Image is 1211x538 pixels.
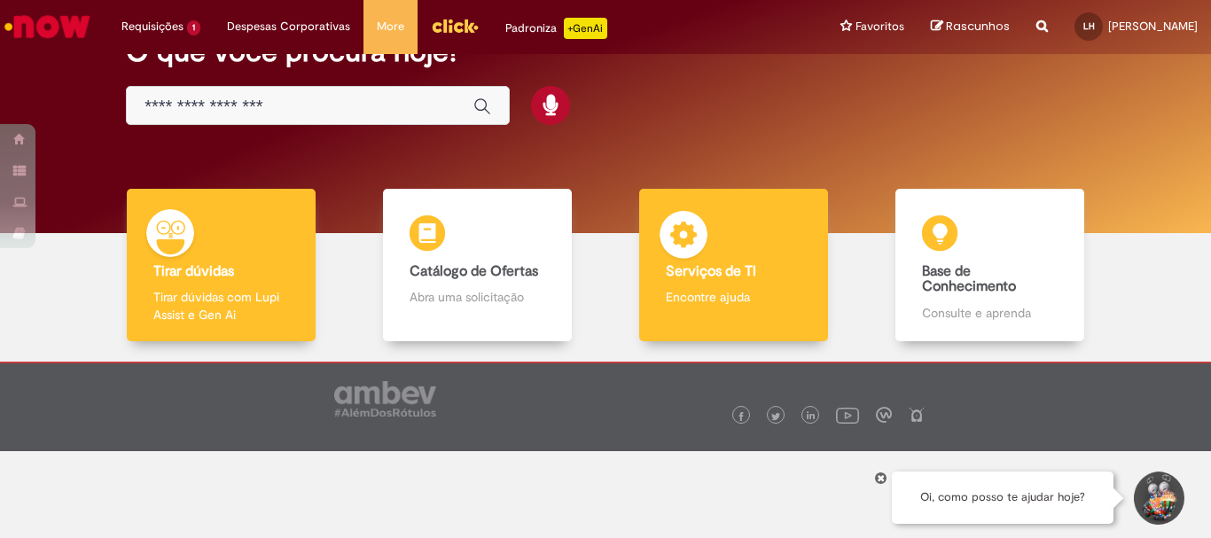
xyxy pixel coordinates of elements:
[836,403,859,426] img: logo_footer_youtube.png
[1131,472,1184,525] button: Iniciar Conversa de Suporte
[153,262,234,280] b: Tirar dúvidas
[505,18,607,39] div: Padroniza
[2,9,93,44] img: ServiceNow
[922,304,1057,322] p: Consulte e aprenda
[93,189,349,342] a: Tirar dúvidas Tirar dúvidas com Lupi Assist e Gen Ai
[922,262,1016,296] b: Base de Conhecimento
[153,288,288,324] p: Tirar dúvidas com Lupi Assist e Gen Ai
[876,407,892,423] img: logo_footer_workplace.png
[909,407,925,423] img: logo_footer_naosei.png
[666,288,801,306] p: Encontre ajuda
[737,412,746,421] img: logo_footer_facebook.png
[227,18,350,35] span: Despesas Corporativas
[564,18,607,39] p: +GenAi
[605,189,862,342] a: Serviços de TI Encontre ajuda
[431,12,479,39] img: click_logo_yellow_360x200.png
[946,18,1010,35] span: Rascunhos
[892,472,1113,524] div: Oi, como posso te ajudar hoje?
[1108,19,1198,34] span: [PERSON_NAME]
[666,262,756,280] b: Serviços de TI
[410,288,544,306] p: Abra uma solicitação
[1083,20,1095,32] span: LH
[126,36,1085,67] h2: O que você procura hoje?
[856,18,904,35] span: Favoritos
[121,18,184,35] span: Requisições
[334,381,436,417] img: logo_footer_ambev_rotulo_gray.png
[349,189,605,342] a: Catálogo de Ofertas Abra uma solicitação
[931,19,1010,35] a: Rascunhos
[807,411,816,422] img: logo_footer_linkedin.png
[410,262,538,280] b: Catálogo de Ofertas
[187,20,200,35] span: 1
[771,412,780,421] img: logo_footer_twitter.png
[377,18,404,35] span: More
[862,189,1118,342] a: Base de Conhecimento Consulte e aprenda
